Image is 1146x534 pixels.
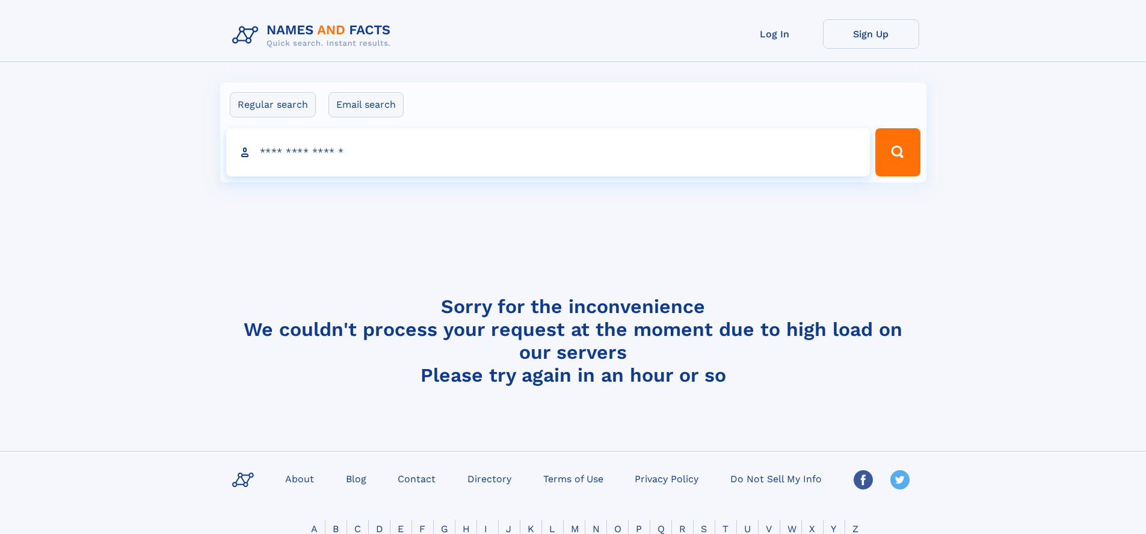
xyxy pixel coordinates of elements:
button: Search Button [875,128,920,176]
a: Do Not Sell My Info [725,470,827,487]
a: About [280,470,319,487]
img: Logo Names and Facts [227,19,401,52]
a: Directory [463,470,516,487]
a: Privacy Policy [630,470,703,487]
input: search input [226,128,870,176]
a: Contact [393,470,440,487]
a: Terms of Use [538,470,608,487]
label: Regular search [230,92,316,117]
a: Blog [341,470,371,487]
a: Log In [727,19,823,49]
a: Sign Up [823,19,919,49]
h4: Sorry for the inconvenience We couldn't process your request at the moment due to high load on ou... [227,295,919,387]
label: Email search [328,92,404,117]
img: Facebook [854,470,873,489]
img: Twitter [890,470,910,489]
